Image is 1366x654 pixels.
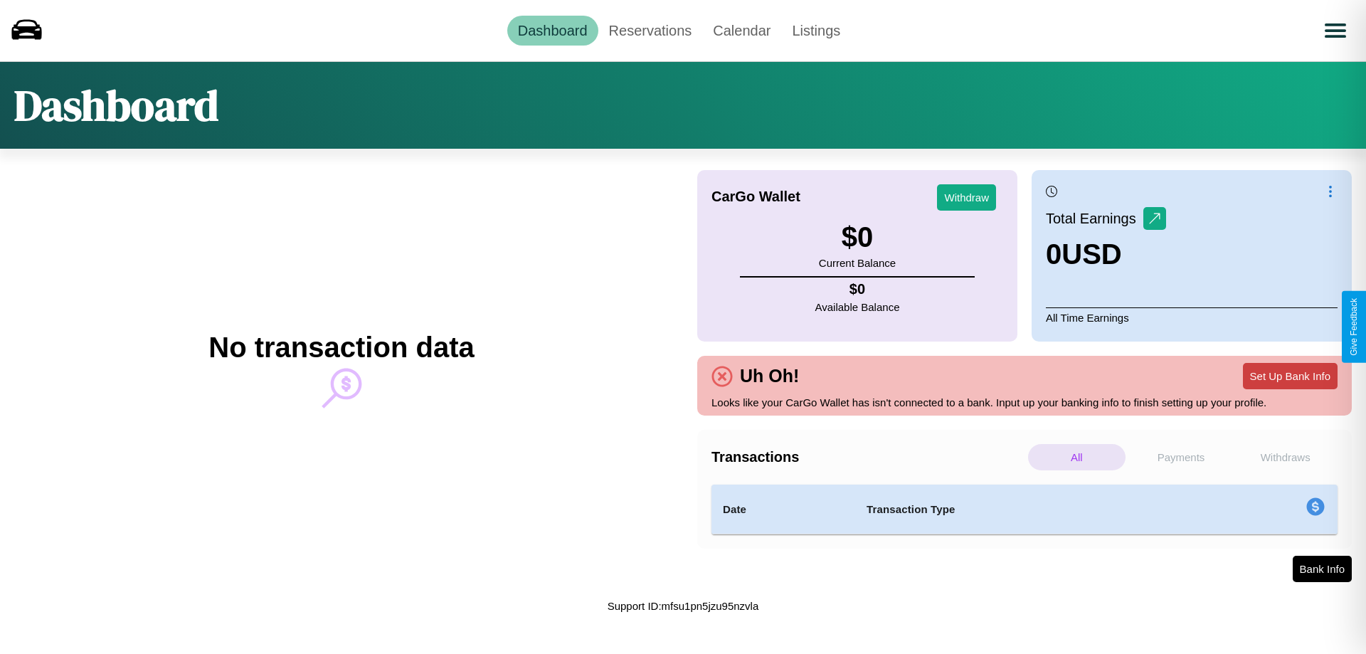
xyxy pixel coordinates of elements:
p: All [1028,444,1126,470]
p: Withdraws [1237,444,1334,470]
p: Current Balance [819,253,896,273]
p: Total Earnings [1046,206,1143,231]
table: simple table [711,485,1338,534]
h4: Uh Oh! [733,366,806,386]
a: Dashboard [507,16,598,46]
h4: $ 0 [815,281,900,297]
div: Give Feedback [1349,298,1359,356]
a: Listings [781,16,851,46]
h4: CarGo Wallet [711,189,800,205]
p: Available Balance [815,297,900,317]
h2: No transaction data [208,332,474,364]
a: Reservations [598,16,703,46]
p: Looks like your CarGo Wallet has isn't connected to a bank. Input up your banking info to finish ... [711,393,1338,412]
h1: Dashboard [14,76,218,135]
h3: 0 USD [1046,238,1166,270]
a: Calendar [702,16,781,46]
h3: $ 0 [819,221,896,253]
p: Support ID: mfsu1pn5jzu95nzvla [608,596,759,616]
button: Set Up Bank Info [1243,363,1338,389]
h4: Transactions [711,449,1024,465]
p: All Time Earnings [1046,307,1338,327]
p: Payments [1133,444,1230,470]
h4: Transaction Type [867,501,1190,518]
button: Withdraw [937,184,996,211]
button: Bank Info [1293,556,1352,582]
h4: Date [723,501,844,518]
button: Open menu [1315,11,1355,51]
